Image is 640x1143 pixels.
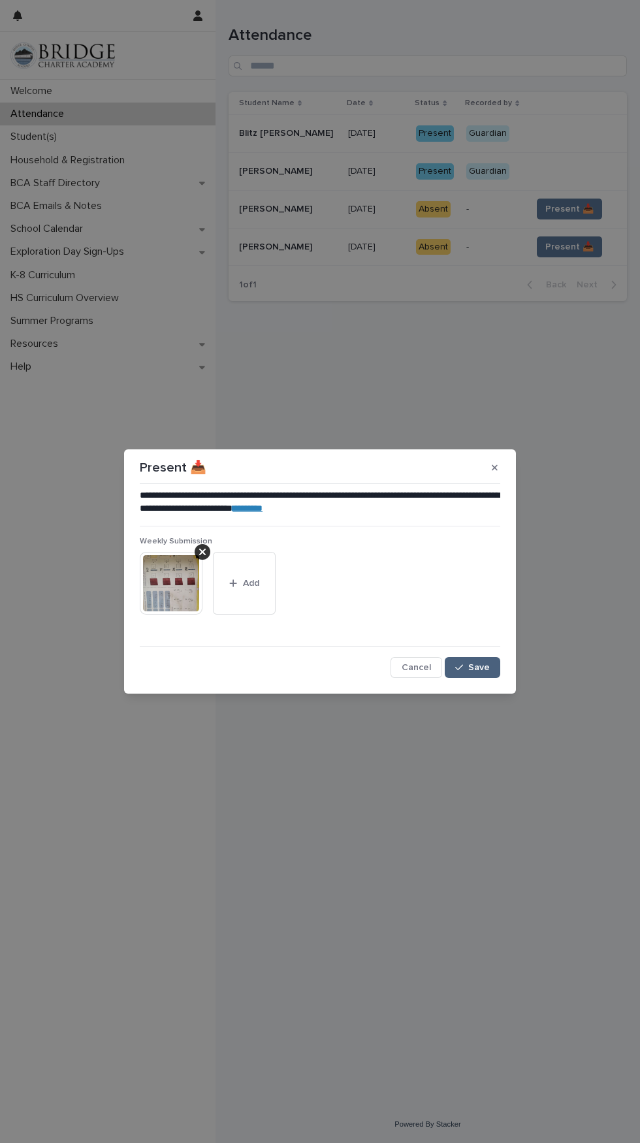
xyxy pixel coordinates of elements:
[243,579,259,588] span: Add
[140,538,212,545] span: Weekly Submission
[402,663,431,672] span: Cancel
[445,657,500,678] button: Save
[140,460,206,475] p: Present 📥
[391,657,442,678] button: Cancel
[468,663,490,672] span: Save
[213,552,276,615] button: Add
